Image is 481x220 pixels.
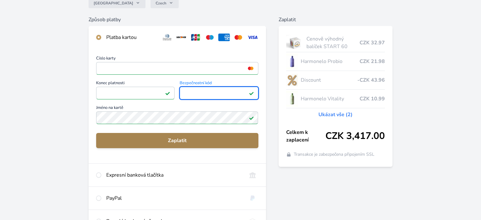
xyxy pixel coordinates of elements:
[286,53,298,69] img: CLEAN_PROBIO_se_stinem_x-lo.jpg
[99,64,255,73] iframe: Iframe pro číslo karty
[89,16,266,23] h6: Způsob platby
[94,1,133,6] span: [GEOGRAPHIC_DATA]
[300,95,359,103] span: Harmonelo Vitality
[300,58,359,65] span: Harmonelo Probio
[247,34,258,41] img: visa.svg
[286,72,298,88] img: discount-lo.png
[232,34,244,41] img: mc.svg
[156,1,166,6] span: Czech
[318,111,353,118] a: Ukázat vše (2)
[165,91,170,96] img: Platné pole
[106,171,241,179] div: Expresní banková tlačítka
[96,111,258,124] input: Jméno na kartěPlatné pole
[180,81,258,87] span: Bezpečnostní kód
[99,89,172,97] iframe: Iframe pro datum vypršení platnosti
[249,115,254,120] img: Platné pole
[286,91,298,107] img: CLEAN_VITALITY_se_stinem_x-lo.jpg
[279,16,392,23] h6: Zaplatit
[286,35,304,51] img: start.jpg
[96,56,258,62] span: Číslo karty
[106,34,156,41] div: Platba kartou
[182,89,255,97] iframe: Iframe pro bezpečnostní kód
[106,194,241,202] div: PayPal
[294,151,374,158] span: Transakce je zabezpečena připojením SSL
[360,95,385,103] span: CZK 10.99
[360,39,385,47] span: CZK 32.97
[96,133,258,148] button: Zaplatit
[190,34,201,41] img: jcb.svg
[325,130,385,142] span: CZK 3,417.00
[96,106,258,111] span: Jméno na kartě
[300,76,357,84] span: Discount
[101,137,253,144] span: Zaplatit
[306,35,359,50] span: Cenově výhodný balíček START 60
[357,76,385,84] span: -CZK 43.96
[204,34,216,41] img: maestro.svg
[96,81,175,87] span: Konec platnosti
[247,171,258,179] img: onlineBanking_CZ.svg
[247,194,258,202] img: paypal.svg
[176,34,187,41] img: discover.svg
[249,91,254,96] img: Platné pole
[161,34,173,41] img: diners.svg
[218,34,230,41] img: amex.svg
[360,58,385,65] span: CZK 21.98
[246,66,255,71] img: mc
[286,129,325,144] span: Celkem k zaplacení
